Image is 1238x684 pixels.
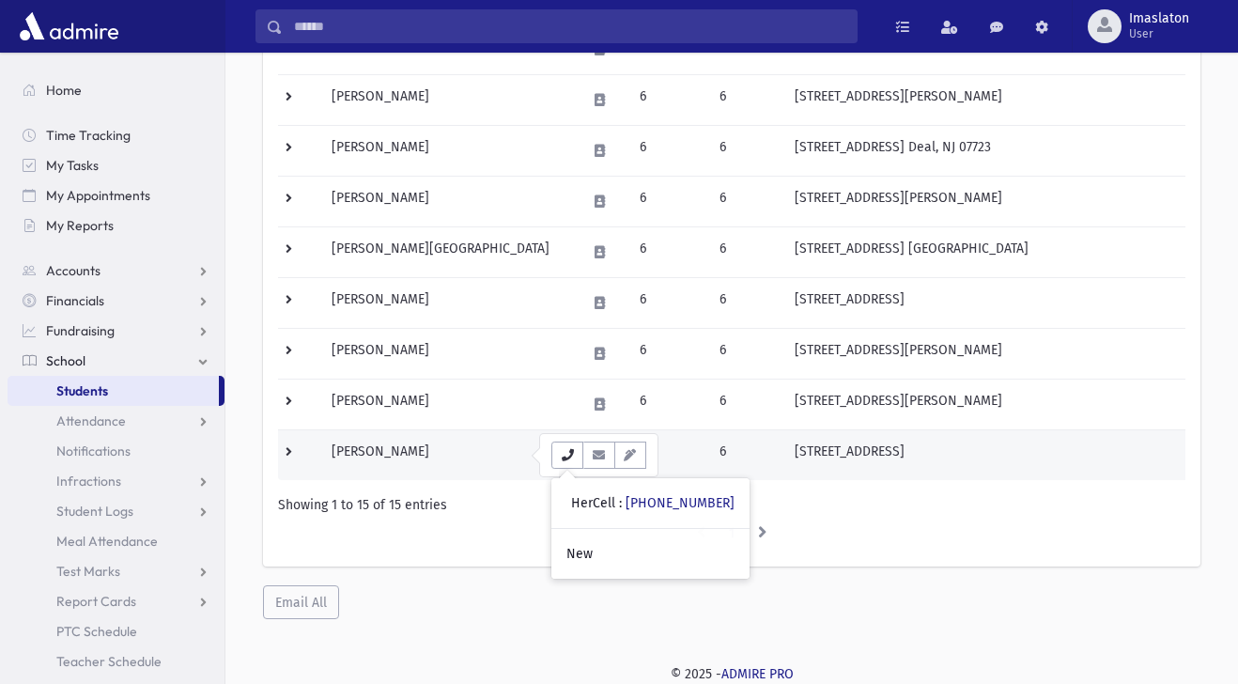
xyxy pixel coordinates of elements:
a: Attendance [8,406,224,436]
button: Email All [263,585,339,619]
td: [PERSON_NAME] [320,328,576,379]
a: Teacher Schedule [8,646,224,676]
td: 6 [628,125,708,176]
span: Imaslaton [1129,11,1189,26]
a: My Reports [8,210,224,241]
td: 6 [708,379,784,429]
a: Test Marks [8,556,224,586]
span: Fundraising [46,322,115,339]
td: 6 [708,226,784,277]
span: My Tasks [46,157,99,174]
td: [STREET_ADDRESS][PERSON_NAME] [783,176,1185,226]
span: Home [46,82,82,99]
a: Students [8,376,219,406]
input: Search [283,9,857,43]
td: 6 [628,328,708,379]
a: New [551,536,750,571]
span: Meal Attendance [56,533,158,550]
a: Time Tracking [8,120,224,150]
span: PTC Schedule [56,623,137,640]
td: 6 [628,429,708,480]
span: Teacher Schedule [56,653,162,670]
td: [PERSON_NAME] [320,429,576,480]
a: Student Logs [8,496,224,526]
td: 6 [628,277,708,328]
td: [STREET_ADDRESS] [783,277,1185,328]
a: ADMIRE PRO [721,666,794,682]
td: [PERSON_NAME] [320,176,576,226]
a: Financials [8,286,224,316]
div: © 2025 - [255,664,1208,684]
a: Report Cards [8,586,224,616]
span: Infractions [56,473,121,490]
td: [STREET_ADDRESS][PERSON_NAME] [783,379,1185,429]
td: [PERSON_NAME] [320,277,576,328]
div: HerCell [571,493,735,513]
span: Students [56,382,108,399]
td: 6 [708,429,784,480]
td: [PERSON_NAME] [320,125,576,176]
td: [PERSON_NAME] [320,74,576,125]
span: School [46,352,85,369]
img: AdmirePro [15,8,123,45]
td: [PERSON_NAME] [320,379,576,429]
span: Accounts [46,262,101,279]
a: Accounts [8,256,224,286]
span: Notifications [56,443,131,459]
a: Meal Attendance [8,526,224,556]
span: Time Tracking [46,127,131,144]
a: My Tasks [8,150,224,180]
span: My Reports [46,217,114,234]
span: Financials [46,292,104,309]
a: Notifications [8,436,224,466]
button: Email Templates [614,442,646,469]
a: Fundraising [8,316,224,346]
td: 6 [708,328,784,379]
td: [STREET_ADDRESS] [783,429,1185,480]
span: Student Logs [56,503,133,520]
td: 6 [708,176,784,226]
td: 6 [628,379,708,429]
span: Attendance [56,412,126,429]
span: : [619,495,622,511]
td: 6 [628,176,708,226]
td: [STREET_ADDRESS] [GEOGRAPHIC_DATA] [783,226,1185,277]
div: Showing 1 to 15 of 15 entries [278,495,1185,515]
td: 6 [628,226,708,277]
td: 6 [708,277,784,328]
td: 6 [708,74,784,125]
a: My Appointments [8,180,224,210]
span: Test Marks [56,563,120,580]
td: 6 [628,74,708,125]
a: School [8,346,224,376]
td: 6 [708,125,784,176]
span: User [1129,26,1189,41]
span: My Appointments [46,187,150,204]
a: Infractions [8,466,224,496]
td: [STREET_ADDRESS][PERSON_NAME] [783,328,1185,379]
a: Home [8,75,224,105]
a: PTC Schedule [8,616,224,646]
td: [STREET_ADDRESS][PERSON_NAME] [783,74,1185,125]
td: [STREET_ADDRESS] Deal, NJ 07723 [783,125,1185,176]
span: Report Cards [56,593,136,610]
a: [PHONE_NUMBER] [626,495,735,511]
td: [PERSON_NAME][GEOGRAPHIC_DATA] [320,226,576,277]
